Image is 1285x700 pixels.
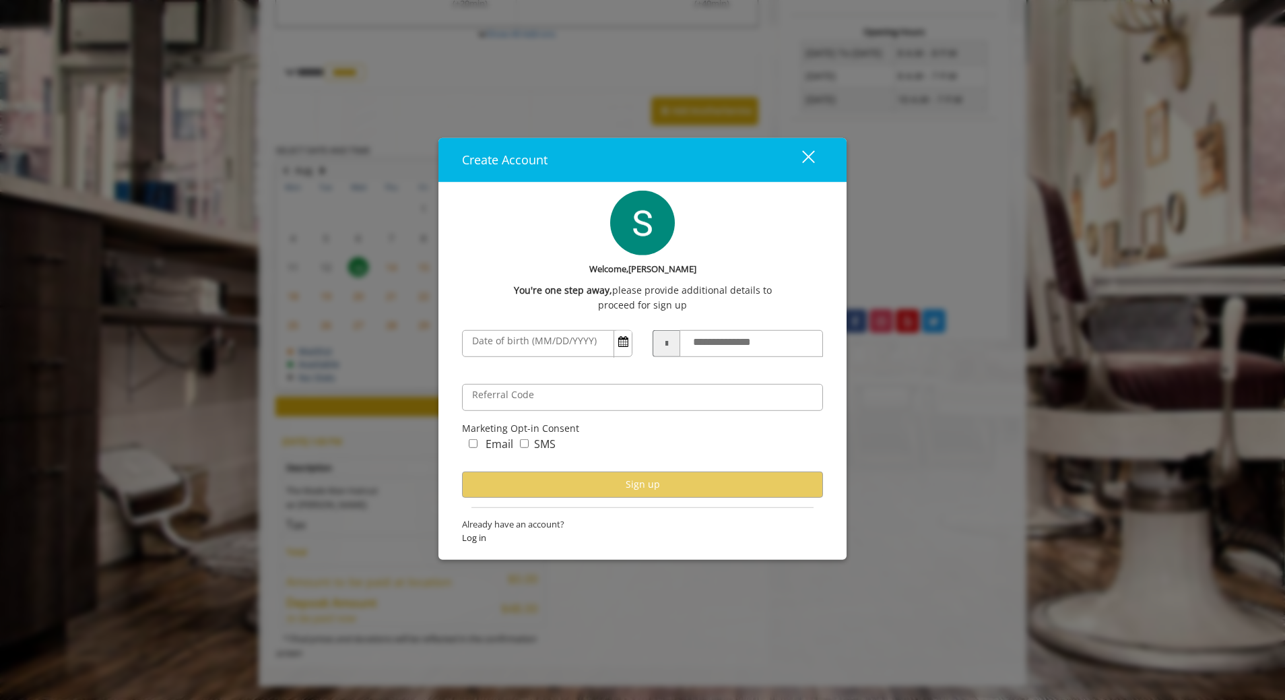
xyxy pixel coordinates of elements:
[462,329,632,356] input: DateOfBirth
[589,262,696,276] b: Welcome,[PERSON_NAME]
[462,420,823,435] div: Marketing Opt-in Consent
[465,333,603,348] label: Date of birth (MM/DD/YYYY)
[514,283,612,298] b: You're one step away,
[462,283,823,298] div: please provide additional details to
[462,531,823,545] span: Log in
[610,191,675,255] img: profile-pic
[462,152,548,168] span: Create Account
[462,517,823,531] span: Already have an account?
[469,439,477,448] input: marketing_email_concern
[465,387,541,402] label: Referral Code
[462,471,823,497] button: Sign up
[462,383,823,410] input: ReferralCode
[520,439,529,448] input: marketing_sms_concern
[462,298,823,313] div: proceed for sign up
[534,436,556,453] label: SMS
[777,146,823,174] button: close dialog
[486,436,513,453] label: Email
[787,150,814,170] div: close dialog
[614,331,632,354] button: Open Calendar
